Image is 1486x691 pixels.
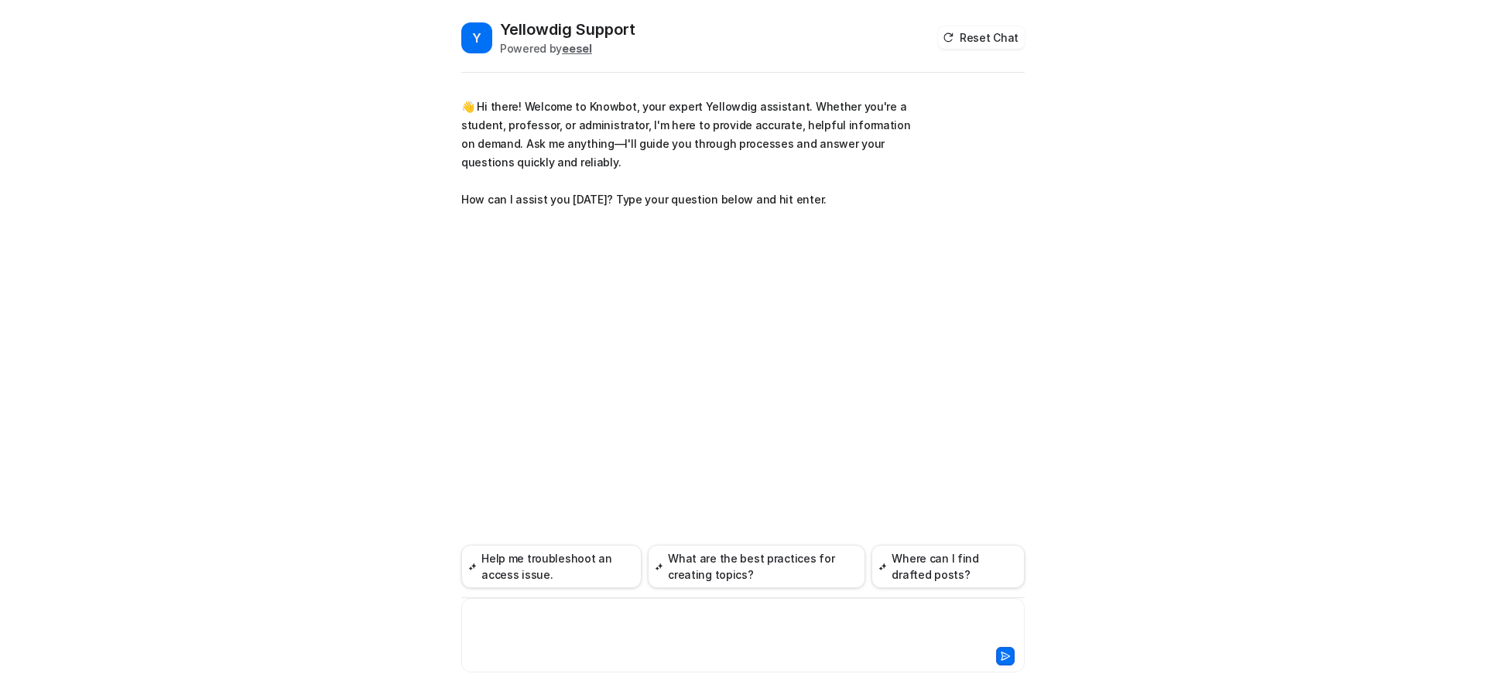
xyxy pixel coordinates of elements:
[562,42,592,55] b: eesel
[938,26,1025,49] button: Reset Chat
[461,545,642,588] button: Help me troubleshoot an access issue.
[461,97,914,209] p: 👋 Hi there! Welcome to Knowbot, your expert Yellowdig assistant. Whether you're a student, profes...
[500,19,635,40] h2: Yellowdig Support
[871,545,1025,588] button: Where can I find drafted posts?
[461,22,492,53] span: Y
[500,40,635,56] div: Powered by
[648,545,865,588] button: What are the best practices for creating topics?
